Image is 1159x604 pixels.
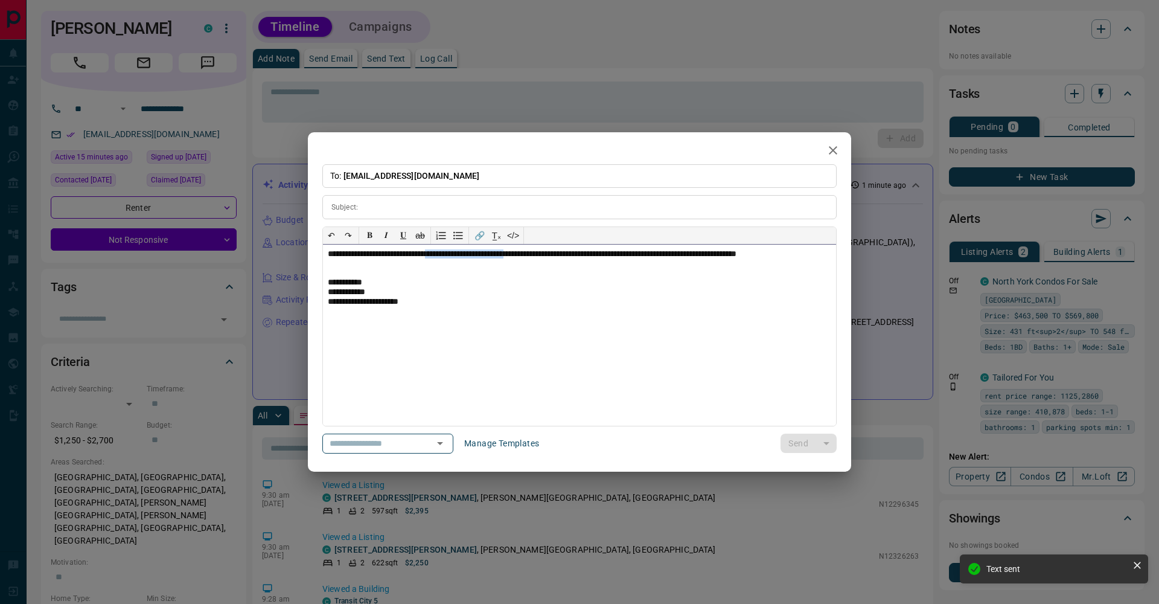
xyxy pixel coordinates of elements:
button: </> [505,227,522,244]
s: ab [415,231,425,240]
button: ↶ [323,227,340,244]
div: split button [781,434,837,453]
button: Numbered list [433,227,450,244]
button: ab [412,227,429,244]
button: T̲ₓ [488,227,505,244]
p: Subject: [331,202,358,213]
p: To: [322,164,837,188]
button: 𝑰 [378,227,395,244]
button: ↷ [340,227,357,244]
div: Text sent [986,564,1128,574]
button: 𝐁 [361,227,378,244]
span: [EMAIL_ADDRESS][DOMAIN_NAME] [343,171,480,181]
button: Bullet list [450,227,467,244]
button: 𝐔 [395,227,412,244]
span: 𝐔 [400,230,406,240]
button: Open [432,435,449,452]
button: 🔗 [471,227,488,244]
button: Manage Templates [457,434,546,453]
